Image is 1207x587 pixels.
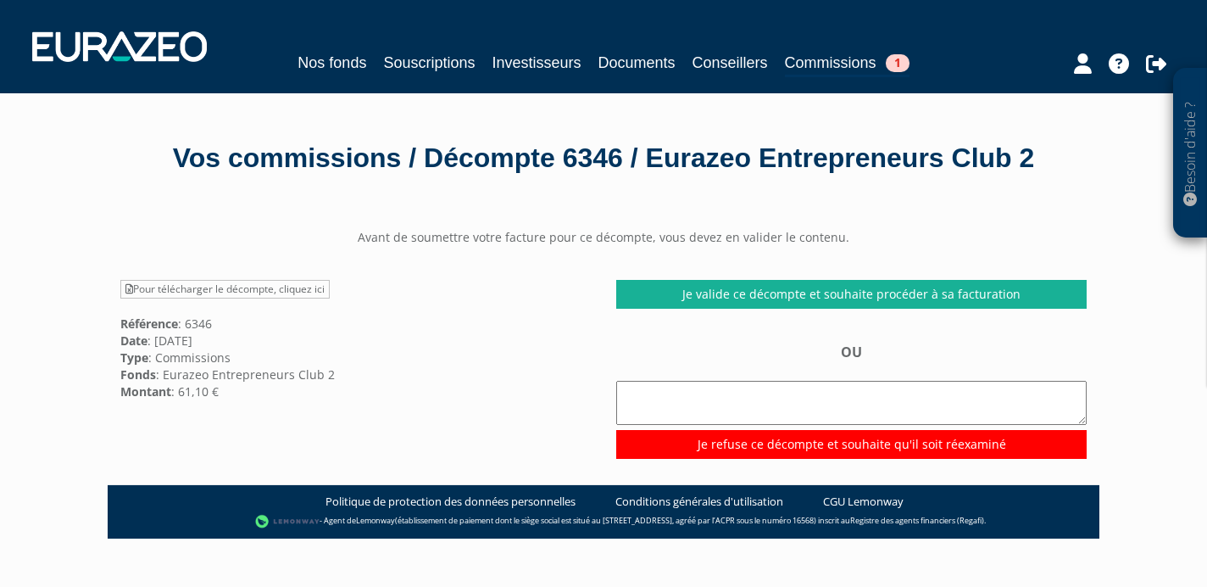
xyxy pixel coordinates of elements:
a: Conditions générales d'utilisation [615,494,783,510]
a: Investisseurs [492,51,581,75]
a: Conseillers [692,51,768,75]
a: Je valide ce décompte et souhaite procéder à sa facturation [616,280,1087,309]
a: Lemonway [356,515,395,526]
div: OU [616,343,1087,459]
img: logo-lemonway.png [255,513,320,530]
strong: Date [120,333,147,349]
a: Souscriptions [383,51,475,75]
a: Politique de protection des données personnelles [325,494,576,510]
a: Pour télécharger le décompte, cliquez ici [120,280,330,299]
p: Besoin d'aide ? [1181,77,1200,230]
strong: Type [120,349,148,366]
a: Nos fonds [298,51,366,75]
a: Documents [598,51,676,75]
center: Avant de soumettre votre facture pour ce décompte, vous devez en valider le contenu. [108,229,1099,246]
div: : 6346 : [DATE] : Commissions : Eurazeo Entrepreneurs Club 2 : 61,10 € [108,280,603,400]
a: Commissions1 [785,51,909,77]
div: Vos commissions / Décompte 6346 / Eurazeo Entrepreneurs Club 2 [120,139,1087,178]
span: 1 [886,54,909,72]
a: CGU Lemonway [823,494,904,510]
strong: Fonds [120,366,156,383]
img: 1732889491-logotype_eurazeo_blanc_rvb.png [32,31,207,62]
strong: Montant [120,383,171,400]
div: - Agent de (établissement de paiement dont le siège social est situé au [STREET_ADDRESS], agréé p... [125,513,1082,530]
a: Registre des agents financiers (Regafi) [850,515,984,526]
input: Je refuse ce décompte et souhaite qu'il soit réexaminé [616,430,1087,459]
strong: Référence [120,316,178,332]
